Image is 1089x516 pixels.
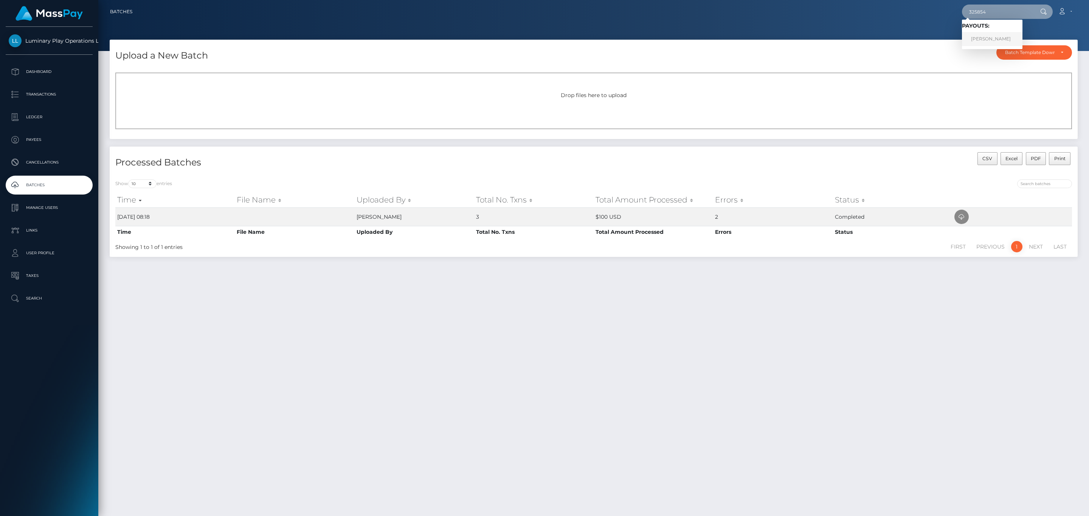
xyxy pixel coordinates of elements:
[977,152,997,165] button: CSV
[1054,156,1066,161] span: Print
[561,92,627,99] span: Drop files here to upload
[6,85,93,104] a: Transactions
[6,153,93,172] a: Cancellations
[962,32,1022,46] a: [PERSON_NAME]
[833,226,952,238] th: Status
[9,202,90,213] p: Manage Users
[1011,241,1022,252] a: 1
[962,5,1033,19] input: Search...
[115,179,172,188] label: Show entries
[9,225,90,236] p: Links
[115,192,235,207] th: Time: activate to sort column ascending
[962,23,1022,29] h6: Payouts:
[833,207,952,226] td: Completed
[6,244,93,263] a: User Profile
[6,198,93,217] a: Manage Users
[9,66,90,77] p: Dashboard
[996,45,1072,60] button: Batch Template Download
[128,179,157,188] select: Showentries
[1005,49,1055,56] div: Batch Template Download
[115,156,588,169] h4: Processed Batches
[235,192,354,207] th: File Name: activate to sort column ascending
[9,157,90,168] p: Cancellations
[594,226,713,238] th: Total Amount Processed
[713,226,833,238] th: Errors
[982,156,992,161] span: CSV
[355,207,474,226] td: [PERSON_NAME]
[474,192,594,207] th: Total No. Txns: activate to sort column ascending
[9,34,22,47] img: Luminary Play Operations Limited
[9,270,90,281] p: Taxes
[9,247,90,259] p: User Profile
[1005,156,1018,161] span: Excel
[16,6,83,21] img: MassPay Logo
[110,4,132,20] a: Batches
[6,130,93,149] a: Payees
[474,207,594,226] td: 3
[9,134,90,145] p: Payees
[9,111,90,123] p: Ledger
[115,240,507,251] div: Showing 1 to 1 of 1 entries
[1001,152,1023,165] button: Excel
[594,207,713,226] td: $100 USD
[6,289,93,308] a: Search
[474,226,594,238] th: Total No. Txns
[115,49,208,62] h4: Upload a New Batch
[6,108,93,127] a: Ledger
[6,221,93,240] a: Links
[9,293,90,304] p: Search
[235,226,354,238] th: File Name
[115,207,235,226] td: [DATE] 08:18
[713,207,833,226] td: 2
[594,192,713,207] th: Total Amount Processed: activate to sort column ascending
[1049,152,1070,165] button: Print
[1017,179,1072,188] input: Search batches
[6,62,93,81] a: Dashboard
[1031,156,1041,161] span: PDF
[355,226,474,238] th: Uploaded By
[6,266,93,285] a: Taxes
[115,226,235,238] th: Time
[6,37,93,44] span: Luminary Play Operations Limited
[833,192,952,207] th: Status: activate to sort column ascending
[1026,152,1046,165] button: PDF
[9,179,90,191] p: Batches
[713,192,833,207] th: Errors: activate to sort column ascending
[355,192,474,207] th: Uploaded By: activate to sort column ascending
[9,89,90,100] p: Transactions
[6,176,93,195] a: Batches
